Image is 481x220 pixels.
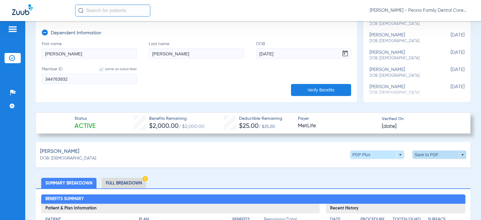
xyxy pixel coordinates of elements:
[40,148,79,155] span: [PERSON_NAME]
[369,50,434,61] div: [PERSON_NAME]
[291,84,351,96] button: Verify Benefits
[369,39,434,44] span: DOB: [DEMOGRAPHIC_DATA]
[93,66,137,72] label: same as subscriber
[41,178,97,188] li: Summary Breakdown
[434,33,464,44] span: [DATE]
[369,73,434,79] span: DOB: [DEMOGRAPHIC_DATA]
[51,30,101,36] h3: Dependent Information
[339,48,351,60] button: Open calendar
[40,155,96,162] span: DOB: [DEMOGRAPHIC_DATA]
[298,122,377,130] span: MetLife
[78,8,84,13] img: Search Icon
[75,122,96,131] span: Active
[369,33,434,44] div: [PERSON_NAME]
[41,194,465,204] h2: Benefits Summary
[42,74,137,84] input: Member IDsame as subscriber
[412,150,466,159] button: Save to PDF
[75,5,150,17] input: Search for patients
[434,67,464,78] span: [DATE]
[259,125,275,129] span: / $25.00
[149,41,244,59] label: Last name
[42,66,137,84] label: Member ID
[326,204,465,213] h3: Recent History
[369,56,434,61] span: DOB: [DEMOGRAPHIC_DATA]
[350,150,404,159] button: PDP Plus
[239,123,259,129] span: $25.00
[8,26,17,33] img: hamburger-icon
[434,50,464,61] span: [DATE]
[434,84,464,95] span: [DATE]
[239,116,282,122] span: Deductible Remaining
[369,84,434,95] div: [PERSON_NAME]
[369,67,434,78] div: [PERSON_NAME]
[298,116,377,122] span: Payer
[256,48,351,59] input: DOBOpen calendar
[370,8,469,14] span: [PERSON_NAME] - Peoria Family Dental Care
[42,41,137,59] label: First name
[41,204,320,213] h3: Patient & Plan Information
[369,21,434,27] span: DOB: [DEMOGRAPHIC_DATA]
[142,176,148,181] img: Hazard
[149,116,204,122] span: Benefits Remaining
[256,41,351,59] label: DOB
[102,178,146,188] li: Full Breakdown
[382,123,397,130] span: [DATE]
[42,48,137,59] input: First name
[382,116,461,122] span: Verified On
[75,116,96,122] span: Status
[149,123,179,129] span: $2,000.00
[179,124,204,129] span: / $2,000.00
[149,48,244,59] input: Last name
[12,5,33,15] img: Zuub Logo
